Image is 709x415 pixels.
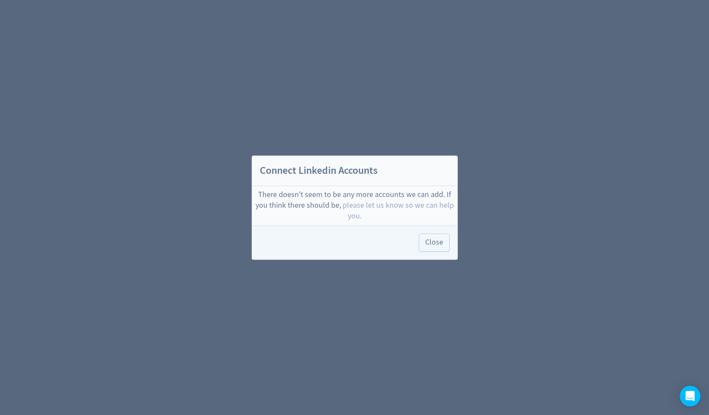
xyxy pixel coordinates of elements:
span: please let us know so we can help you. [343,201,454,221]
button: Close [419,233,450,251]
span: Close [425,239,443,246]
div: Open Intercom Messenger [680,386,700,406]
div: There doesn't seem to be any more accounts we can add. If you think there should be, [256,190,454,222]
h2: Connect Linkedin Accounts [252,156,457,186]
